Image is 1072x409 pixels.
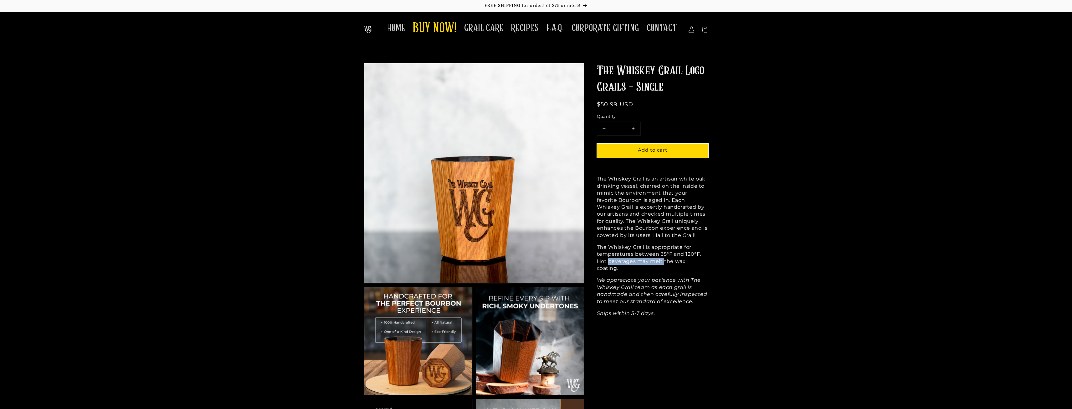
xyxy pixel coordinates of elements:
em: Ships within 5-7 days. [597,310,655,316]
h1: The Whiskey Grail Logo Grails - Single [597,63,708,96]
a: GRAIL CARE [460,18,507,38]
p: The Whiskey Grail is an artisan white oak drinking vessel, charred on the inside to mimic the env... [597,176,708,239]
img: The Whiskey Grail [364,26,372,33]
span: Add to cart [638,147,667,153]
a: CONTACT [643,18,681,38]
span: CONTACT [647,22,677,34]
span: $50.99 USD [597,101,633,108]
span: CORPORATE GIFTING [572,22,639,34]
a: BUY NOW! [409,16,460,41]
button: Add to cart [597,144,708,158]
span: RECIPES [511,22,539,34]
img: Grail Benefits [364,287,472,395]
span: F.A.Q. [546,22,564,34]
a: HOME [383,18,409,38]
a: CORPORATE GIFTING [568,18,643,38]
span: HOME [387,22,405,34]
span: GRAIL CARE [464,22,504,34]
img: Grail Benefits [476,287,584,395]
span: BUY NOW! [413,20,457,37]
label: Quantity [597,113,708,120]
p: FREE SHIPPING for orders of $75 or more! [6,3,1066,8]
a: F.A.Q. [542,18,568,38]
a: RECIPES [507,18,542,38]
em: We appreciate your patience with The Whiskey Grail team as each grail is handmade and then carefu... [597,277,707,304]
span: The Whiskey Grail is appropriate for temperatures between 35°F and 120°F. Hot beverages may melt ... [597,244,701,271]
